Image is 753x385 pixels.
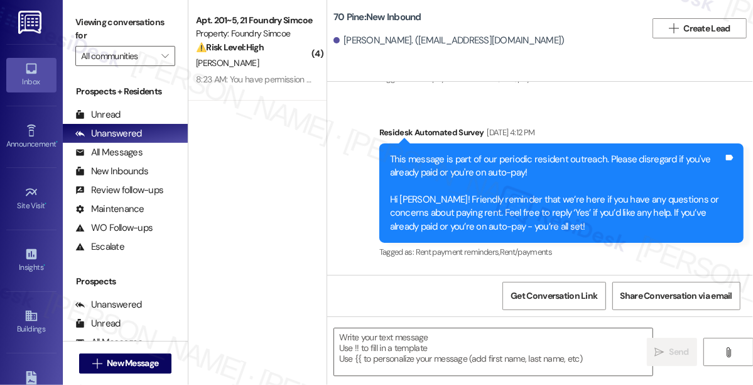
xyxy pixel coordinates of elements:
div: Tagged as: [379,243,744,261]
div: Prospects + Residents [63,85,188,98]
span: • [56,138,58,147]
span: New Message [107,357,158,370]
button: New Message [79,354,172,374]
div: All Messages [75,146,143,159]
div: This message is part of our periodic resident outreach. Please disregard if you've already paid o... [390,153,723,234]
button: Share Conversation via email [612,282,740,310]
span: [PERSON_NAME] [196,57,259,69]
div: WO Follow-ups [75,221,153,235]
a: Site Visit • [6,182,57,216]
span: Rent/payments [500,247,553,257]
i:  [161,51,168,61]
span: Create Lead [684,22,730,35]
span: Send [669,345,689,359]
button: Send [647,338,697,366]
input: All communities [81,46,155,66]
span: Get Conversation Link [511,289,597,303]
i:  [669,23,678,33]
b: 70 Pine: New Inbound [333,11,421,24]
button: Get Conversation Link [502,282,605,310]
div: Property: Foundry Simcoe [196,27,312,40]
i:  [654,347,664,357]
div: [DATE] 4:12 PM [484,126,535,139]
div: [PERSON_NAME]. ([EMAIL_ADDRESS][DOMAIN_NAME]) [333,34,565,47]
div: Residesk Automated Survey [379,126,744,143]
a: Inbox [6,58,57,92]
span: • [45,199,47,208]
span: Share Conversation via email [620,289,732,303]
span: • [43,261,45,270]
div: Unanswered [75,127,142,140]
div: Maintenance [75,203,144,216]
div: Unread [75,108,121,121]
img: ResiDesk Logo [18,11,44,34]
a: Insights • [6,243,57,277]
div: New Inbounds [75,165,148,178]
div: Apt. 201~5, 21 Foundry Simcoe [196,14,312,27]
a: Buildings [6,305,57,339]
div: Escalate [75,240,124,254]
strong: ⚠️ Risk Level: High [196,42,264,53]
div: All Messages [75,336,143,349]
div: Prospects [63,275,188,288]
span: Rent payment reminders , [416,247,500,257]
div: Unanswered [75,298,142,311]
i:  [723,347,733,357]
div: Review follow-ups [75,184,163,197]
label: Viewing conversations for [75,13,175,46]
div: Unread [75,317,121,330]
button: Create Lead [653,18,747,38]
i:  [92,359,102,369]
